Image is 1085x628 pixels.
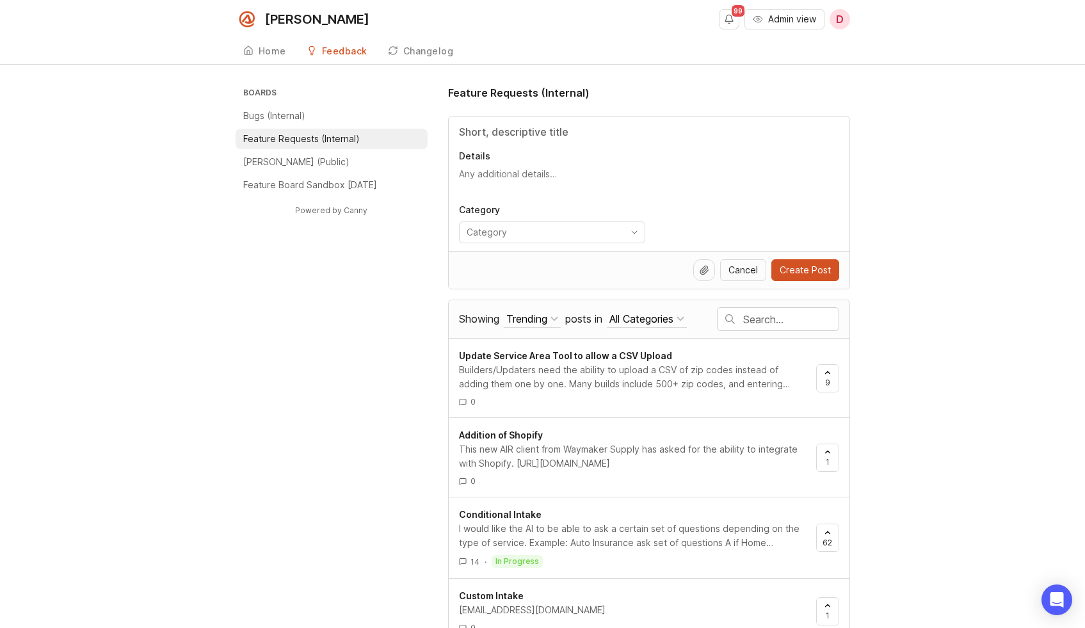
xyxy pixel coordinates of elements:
div: [EMAIL_ADDRESS][DOMAIN_NAME] [459,603,806,617]
div: This new AIR client from Waymaker Supply has asked for the ability to integrate with Shopify. [UR... [459,442,806,471]
span: 14 [470,556,479,567]
a: Powered by Canny [293,203,369,218]
a: Home [236,38,294,65]
svg: toggle icon [624,227,645,238]
p: Bugs (Internal) [243,109,305,122]
a: Feature Board Sandbox [DATE] [236,175,428,195]
a: Feature Requests (Internal) [236,129,428,149]
a: Addition of ShopifyThis new AIR client from Waymaker Supply has asked for the ability to integrat... [459,428,816,487]
span: 0 [470,476,476,487]
p: Feature Board Sandbox [DATE] [243,179,377,191]
a: [PERSON_NAME] (Public) [236,152,428,172]
span: Conditional Intake [459,509,542,520]
button: 1 [816,444,839,472]
p: Feature Requests (Internal) [243,133,360,145]
button: Create Post [771,259,839,281]
p: in progress [495,556,539,567]
span: Admin view [768,13,816,26]
button: posts in [607,310,687,328]
button: Showing [504,310,561,328]
div: toggle menu [459,221,645,243]
button: D [830,9,850,29]
a: Changelog [380,38,462,65]
div: Trending [506,312,547,326]
div: Open Intercom Messenger [1041,584,1072,615]
p: Details [459,150,839,163]
span: Showing [459,312,499,325]
span: 1 [826,610,830,621]
button: Notifications [719,9,739,29]
input: Category [467,225,623,239]
button: Admin view [744,9,824,29]
button: 62 [816,524,839,552]
a: Update Service Area Tool to allow a CSV UploadBuilders/Updaters need the ability to upload a CSV ... [459,349,816,407]
span: Addition of Shopify [459,430,543,440]
div: [PERSON_NAME] [265,13,369,26]
a: Feedback [299,38,375,65]
div: Builders/Updaters need the ability to upload a CSV of zip codes instead of adding them one by one... [459,363,806,391]
a: Conditional IntakeI would like the AI to be able to ask a certain set of questions depending on t... [459,508,816,568]
button: 1 [816,597,839,625]
h3: Boards [241,85,428,103]
h1: Feature Requests (Internal) [448,85,590,101]
p: [PERSON_NAME] (Public) [243,156,350,168]
div: All Categories [609,312,673,326]
span: Create Post [780,264,831,277]
span: Cancel [728,264,758,277]
input: Search… [743,312,839,326]
img: Smith.ai logo [236,8,259,31]
button: Cancel [720,259,766,281]
a: Bugs (Internal) [236,106,428,126]
span: 99 [732,5,744,17]
span: D [836,12,844,27]
p: Category [459,204,645,216]
span: posts in [565,312,602,325]
div: Home [259,47,286,56]
span: Update Service Area Tool to allow a CSV Upload [459,350,672,361]
div: I would like the AI to be able to ask a certain set of questions depending on the type of service... [459,522,806,550]
div: · [485,556,486,567]
span: Custom Intake [459,590,524,601]
div: Feedback [322,47,367,56]
span: 9 [825,377,830,388]
span: 0 [470,396,476,407]
button: 9 [816,364,839,392]
input: Title [459,124,839,140]
textarea: Details [459,168,839,193]
div: Changelog [403,47,454,56]
span: 1 [826,456,830,467]
span: 62 [823,537,832,548]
